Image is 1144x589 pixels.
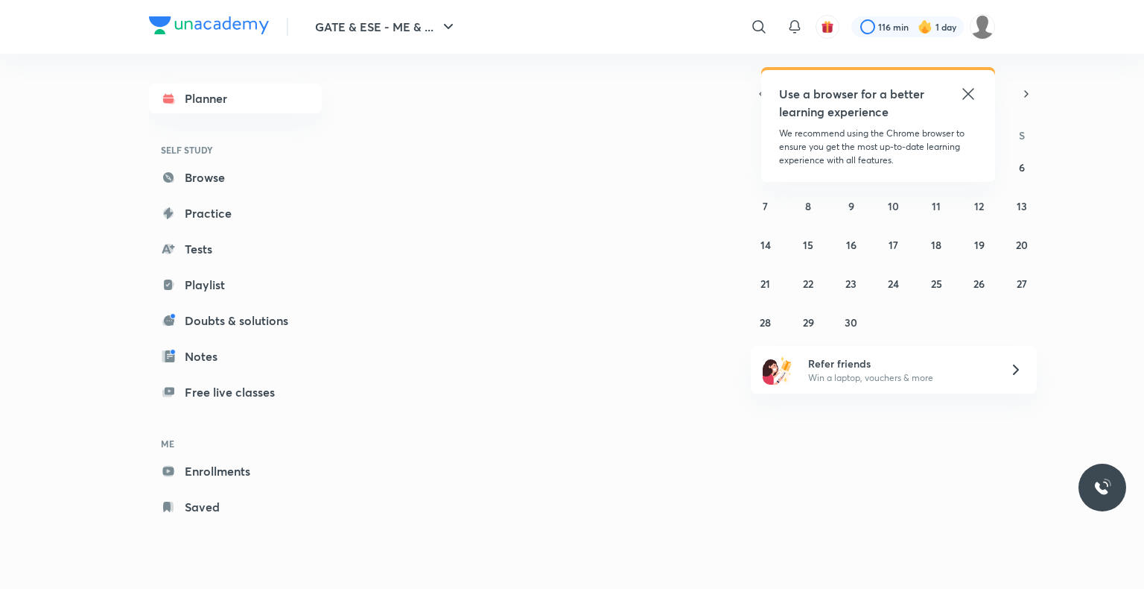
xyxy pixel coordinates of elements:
[1010,194,1034,218] button: September 13, 2025
[1093,479,1111,497] img: ttu
[149,341,322,371] a: Notes
[924,271,948,295] button: September 25, 2025
[149,163,322,192] a: Browse
[1019,128,1025,142] abbr: Saturday
[1017,277,1027,291] abbr: September 27, 2025
[149,456,322,486] a: Enrollments
[931,238,941,252] abbr: September 18, 2025
[760,315,771,330] abbr: September 28, 2025
[306,12,466,42] button: GATE & ESE - ME & ...
[760,238,771,252] abbr: September 14, 2025
[882,271,906,295] button: September 24, 2025
[967,194,991,218] button: September 12, 2025
[803,277,813,291] abbr: September 22, 2025
[760,277,770,291] abbr: September 21, 2025
[1010,233,1034,256] button: September 20, 2025
[882,233,906,256] button: September 17, 2025
[796,271,820,295] button: September 22, 2025
[967,233,991,256] button: September 19, 2025
[839,310,863,334] button: September 30, 2025
[967,271,991,295] button: September 26, 2025
[796,310,820,334] button: September 29, 2025
[763,355,792,385] img: referral
[149,198,322,228] a: Practice
[149,306,322,336] a: Doubts & solutions
[149,84,322,113] a: Planner
[845,277,857,291] abbr: September 23, 2025
[924,233,948,256] button: September 18, 2025
[1010,271,1034,295] button: September 27, 2025
[924,194,948,218] button: September 11, 2025
[888,199,899,213] abbr: September 10, 2025
[816,15,839,39] button: avatar
[808,371,991,385] p: Win a laptop, vouchers & more
[839,233,863,256] button: September 16, 2025
[796,194,820,218] button: September 8, 2025
[1016,238,1028,252] abbr: September 20, 2025
[889,238,898,252] abbr: September 17, 2025
[149,492,322,522] a: Saved
[848,199,854,213] abbr: September 9, 2025
[779,85,927,121] h5: Use a browser for a better learning experience
[149,431,322,456] h6: ME
[779,127,977,167] p: We recommend using the Chrome browser to ensure you get the most up-to-date learning experience w...
[803,315,814,330] abbr: September 29, 2025
[888,277,899,291] abbr: September 24, 2025
[754,233,778,256] button: September 14, 2025
[970,14,995,40] img: Prashant Kumar
[973,277,985,291] abbr: September 26, 2025
[845,315,857,330] abbr: September 30, 2025
[1017,199,1027,213] abbr: September 13, 2025
[821,20,834,34] img: avatar
[754,194,778,218] button: September 7, 2025
[149,270,322,300] a: Playlist
[754,271,778,295] button: September 21, 2025
[839,194,863,218] button: September 9, 2025
[805,199,811,213] abbr: September 8, 2025
[882,194,906,218] button: September 10, 2025
[763,199,768,213] abbr: September 7, 2025
[974,199,984,213] abbr: September 12, 2025
[754,310,778,334] button: September 28, 2025
[1019,160,1025,174] abbr: September 6, 2025
[796,233,820,256] button: September 15, 2025
[149,234,322,264] a: Tests
[149,137,322,163] h6: SELF STUDY
[839,271,863,295] button: September 23, 2025
[808,356,991,371] h6: Refer friends
[149,16,269,34] img: Company Logo
[846,238,857,252] abbr: September 16, 2025
[932,199,941,213] abbr: September 11, 2025
[931,277,942,291] abbr: September 25, 2025
[974,238,985,252] abbr: September 19, 2025
[803,238,813,252] abbr: September 15, 2025
[918,19,932,34] img: streak
[149,377,322,407] a: Free live classes
[1010,155,1034,179] button: September 6, 2025
[149,16,269,38] a: Company Logo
